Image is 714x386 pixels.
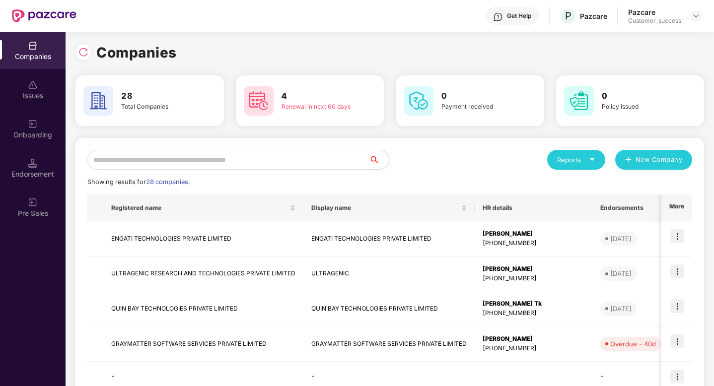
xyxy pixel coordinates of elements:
div: Get Help [507,12,531,20]
img: svg+xml;base64,PHN2ZyBpZD0iUmVsb2FkLTMyeDMyIiB4bWxucz0iaHR0cDovL3d3dy53My5vcmcvMjAwMC9zdmciIHdpZH... [78,47,88,57]
img: icon [670,264,684,278]
div: Reports [557,155,595,165]
td: GRAYMATTER SOFTWARE SERVICES PRIVATE LIMITED [103,326,303,362]
button: plusNew Company [615,150,692,170]
td: QUIN BAY TECHNOLOGIES PRIVATE LIMITED [103,291,303,326]
div: [PERSON_NAME] [483,229,584,239]
img: svg+xml;base64,PHN2ZyB4bWxucz0iaHR0cDovL3d3dy53My5vcmcvMjAwMC9zdmciIHdpZHRoPSI2MCIgaGVpZ2h0PSI2MC... [404,86,433,116]
img: svg+xml;base64,PHN2ZyBpZD0iSXNzdWVzX2Rpc2FibGVkIiB4bWxucz0iaHR0cDovL3d3dy53My5vcmcvMjAwMC9zdmciIH... [28,80,38,90]
div: [PHONE_NUMBER] [483,239,584,248]
div: [DATE] [610,304,632,314]
img: icon [670,299,684,313]
span: New Company [636,155,683,165]
img: svg+xml;base64,PHN2ZyB4bWxucz0iaHR0cDovL3d3dy53My5vcmcvMjAwMC9zdmciIHdpZHRoPSI2MCIgaGVpZ2h0PSI2MC... [83,86,113,116]
th: Registered name [103,194,303,221]
td: ULTRAGENIC RESEARCH AND TECHNOLOGIES PRIVATE LIMITED [103,257,303,292]
div: [PHONE_NUMBER] [483,309,584,318]
div: Customer_success [628,17,681,25]
div: [PERSON_NAME] Tk [483,299,584,309]
h3: 28 [121,90,195,103]
div: Pazcare [580,11,607,21]
div: [DATE] [610,268,632,278]
div: [PHONE_NUMBER] [483,274,584,283]
span: search [368,156,389,164]
img: svg+xml;base64,PHN2ZyB3aWR0aD0iMjAiIGhlaWdodD0iMjAiIHZpZXdCb3g9IjAgMCAyMCAyMCIgZmlsbD0ibm9uZSIgeG... [28,197,38,207]
span: 28 companies. [146,178,190,186]
span: Showing results for [87,178,190,186]
td: ENGATI TECHNOLOGIES PRIVATE LIMITED [303,221,475,257]
div: [PHONE_NUMBER] [483,344,584,353]
div: [PERSON_NAME] [483,264,584,274]
div: Overdue - 40d [610,339,656,349]
span: P [565,10,571,22]
span: Display name [311,204,459,212]
img: svg+xml;base64,PHN2ZyB3aWR0aD0iMjAiIGhlaWdodD0iMjAiIHZpZXdCb3g9IjAgMCAyMCAyMCIgZmlsbD0ibm9uZSIgeG... [28,119,38,129]
div: Pazcare [628,7,681,17]
img: svg+xml;base64,PHN2ZyBpZD0iQ29tcGFuaWVzIiB4bWxucz0iaHR0cDovL3d3dy53My5vcmcvMjAwMC9zdmciIHdpZHRoPS... [28,41,38,51]
span: filter [661,205,667,211]
span: caret-down [589,156,595,163]
div: Policy issued [602,102,676,112]
td: ENGATI TECHNOLOGIES PRIVATE LIMITED [103,221,303,257]
img: icon [670,370,684,384]
div: [DATE] [610,234,632,244]
img: svg+xml;base64,PHN2ZyB3aWR0aD0iMTQuNSIgaGVpZ2h0PSIxNC41IiB2aWV3Qm94PSIwIDAgMTYgMTYiIGZpbGw9Im5vbm... [28,158,38,168]
span: Endorsements [600,204,657,212]
div: Total Companies [121,102,195,112]
span: Registered name [111,204,288,212]
button: search [368,150,389,170]
div: Payment received [441,102,515,112]
div: [PERSON_NAME] [483,334,584,344]
img: icon [670,229,684,243]
th: HR details [475,194,592,221]
img: svg+xml;base64,PHN2ZyBpZD0iSGVscC0zMngzMiIgeG1sbnM9Imh0dHA6Ly93d3cudzMub3JnLzIwMDAvc3ZnIiB3aWR0aD... [493,12,503,22]
th: Display name [303,194,475,221]
td: GRAYMATTER SOFTWARE SERVICES PRIVATE LIMITED [303,326,475,362]
td: ULTRAGENIC [303,257,475,292]
h1: Companies [96,42,177,64]
img: New Pazcare Logo [12,9,76,22]
img: svg+xml;base64,PHN2ZyB4bWxucz0iaHR0cDovL3d3dy53My5vcmcvMjAwMC9zdmciIHdpZHRoPSI2MCIgaGVpZ2h0PSI2MC... [564,86,594,116]
h3: 4 [282,90,356,103]
img: svg+xml;base64,PHN2ZyBpZD0iRHJvcGRvd24tMzJ4MzIiIHhtbG5zPSJodHRwOi8vd3d3LnczLm9yZy8yMDAwL3N2ZyIgd2... [692,12,700,20]
h3: 0 [441,90,515,103]
h3: 0 [602,90,676,103]
img: svg+xml;base64,PHN2ZyB4bWxucz0iaHR0cDovL3d3dy53My5vcmcvMjAwMC9zdmciIHdpZHRoPSI2MCIgaGVpZ2h0PSI2MC... [244,86,274,116]
td: QUIN BAY TECHNOLOGIES PRIVATE LIMITED [303,291,475,326]
div: Renewal in next 60 days [282,102,356,112]
span: plus [625,156,632,164]
th: More [661,194,692,221]
img: icon [670,334,684,348]
span: filter [659,202,669,214]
